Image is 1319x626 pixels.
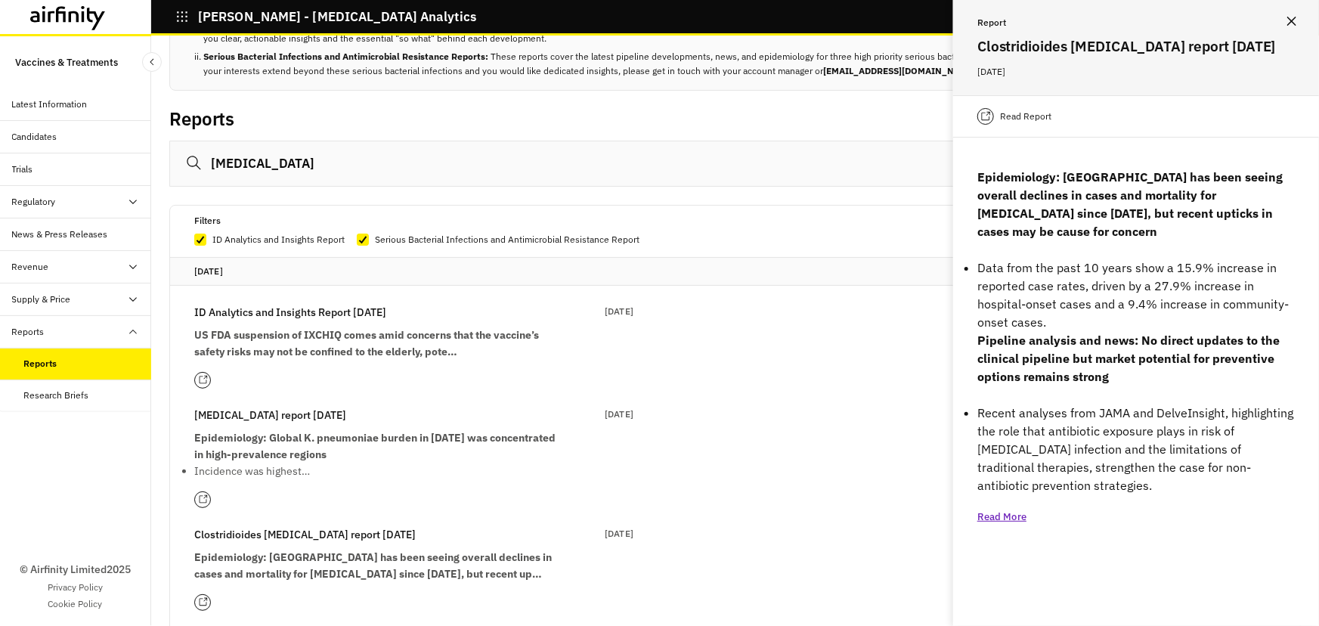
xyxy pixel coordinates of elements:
p: Clostridioides [MEDICAL_DATA] report [DATE] [194,526,416,543]
b: [EMAIL_ADDRESS][DOMAIN_NAME] [823,65,976,76]
p: [DATE] [605,407,633,422]
h2: Reports [169,108,234,130]
div: Reports [12,325,45,339]
p: Data from the past 10 years show a 15.9% increase in reported case rates, driven by a 27.9% incre... [977,259,1295,331]
div: Regulatory [12,195,56,209]
p: Recent analyses from JAMA and DelveInsight, highlighting the role that antibiotic exposure plays ... [977,404,1295,494]
p: Incidence was highest… [194,463,557,479]
strong: Epidemiology: [GEOGRAPHIC_DATA] has been seeing overall declines in cases and mortality for [MEDI... [194,550,552,581]
a: Privacy Policy [48,581,103,594]
p: [DATE] [605,304,633,319]
p: Read Report [1000,109,1051,124]
p: [PERSON_NAME] - [MEDICAL_DATA] Analytics [198,10,476,23]
p: Vaccines & Treatments [15,48,118,76]
button: [PERSON_NAME] - [MEDICAL_DATA] Analytics [175,4,476,29]
div: Research Briefs [24,389,89,402]
strong: Epidemiology: [GEOGRAPHIC_DATA] has been seeing overall declines in cases and mortality for [MEDI... [977,169,1283,239]
p: ID Analytics and Insights Report [DATE] [194,304,386,321]
div: Supply & Price [12,293,71,306]
div: Latest Information [12,98,88,111]
button: Close Sidebar [142,52,162,72]
b: Serious Bacterial Infections and Antimicrobial Resistance Reports: [203,51,491,62]
p: Serious Bacterial Infections and Antimicrobial Resistance Report [375,232,639,247]
p: [DATE] [605,526,633,541]
p: Filters [194,212,221,229]
p: Read More [977,510,1026,525]
input: What are you looking for? [169,141,1301,187]
a: Cookie Policy [48,597,103,611]
div: Trials [12,163,33,176]
div: News & Press Releases [12,228,108,241]
div: Reports [24,357,57,370]
strong: US FDA suspension of IXCHIQ comes amid concerns that the vaccine’s safety risks may not be confin... [194,328,539,358]
p: [MEDICAL_DATA] report [DATE] [194,407,346,423]
li: These reports cover the latest pipeline developments, news, and epidemiology for three high prior... [203,49,1291,78]
p: [DATE] [194,264,1276,279]
strong: Pipeline analysis and news: No direct updates to the clinical pipeline but market potential for p... [977,333,1280,384]
div: Candidates [12,130,57,144]
div: Revenue [12,260,49,274]
h2: Clostridioides [MEDICAL_DATA] report [DATE] [977,35,1295,57]
p: © Airfinity Limited 2025 [20,562,131,578]
p: [DATE] [977,64,1295,80]
strong: Epidemiology: Global K. pneumoniae burden in [DATE] was concentrated in high-prevalence regions [194,431,556,461]
p: ID Analytics and Insights Report [212,232,345,247]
